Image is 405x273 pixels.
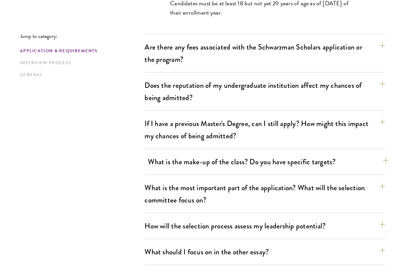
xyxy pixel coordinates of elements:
[145,180,385,207] button: What is the most important part of the application? What will the selection committee focus on?
[20,33,145,39] p: Jump to category:
[145,40,385,67] button: Are there any fees associated with the Schwarzman Scholars application or the program?
[145,78,385,105] button: Does the reputation of my undergraduate institution affect my chances of being admitted?
[20,60,141,67] a: Interview Process
[145,116,385,143] button: If I have a previous Master's Degree, can I still apply? How might this impact my chances of bein...
[20,71,141,78] a: General
[145,244,385,259] button: What should I focus on in the other essay?
[148,154,388,169] button: What is the make-up of the class? Do you have specific targets?
[20,48,141,55] a: Application & Requirements
[145,218,385,233] button: How will the selection process assess my leadership potential?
